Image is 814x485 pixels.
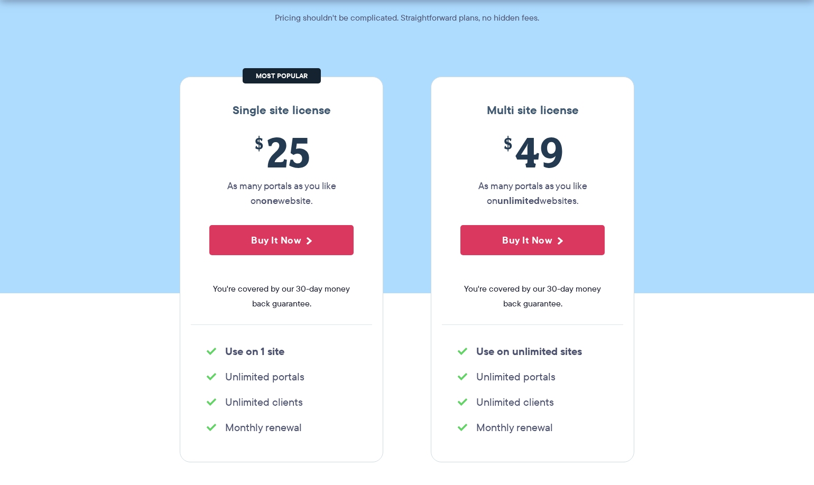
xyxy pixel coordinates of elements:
li: Monthly renewal [458,420,607,435]
button: Buy It Now [209,225,354,255]
li: Unlimited portals [207,369,356,384]
button: Buy It Now [460,225,605,255]
li: Unlimited clients [458,395,607,409]
strong: one [261,193,278,208]
span: 49 [460,128,605,176]
li: Unlimited clients [207,395,356,409]
strong: unlimited [497,193,540,208]
h3: Multi site license [442,104,623,117]
li: Monthly renewal [207,420,356,435]
span: You're covered by our 30-day money back guarantee. [460,282,605,311]
p: As many portals as you like on websites. [460,179,605,208]
strong: Use on 1 site [225,343,284,359]
span: You're covered by our 30-day money back guarantee. [209,282,354,311]
p: As many portals as you like on website. [209,179,354,208]
strong: Use on unlimited sites [476,343,582,359]
li: Unlimited portals [458,369,607,384]
span: 25 [209,128,354,176]
p: Pricing shouldn't be complicated. Straightforward plans, no hidden fees. [248,11,566,25]
h3: Single site license [191,104,372,117]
